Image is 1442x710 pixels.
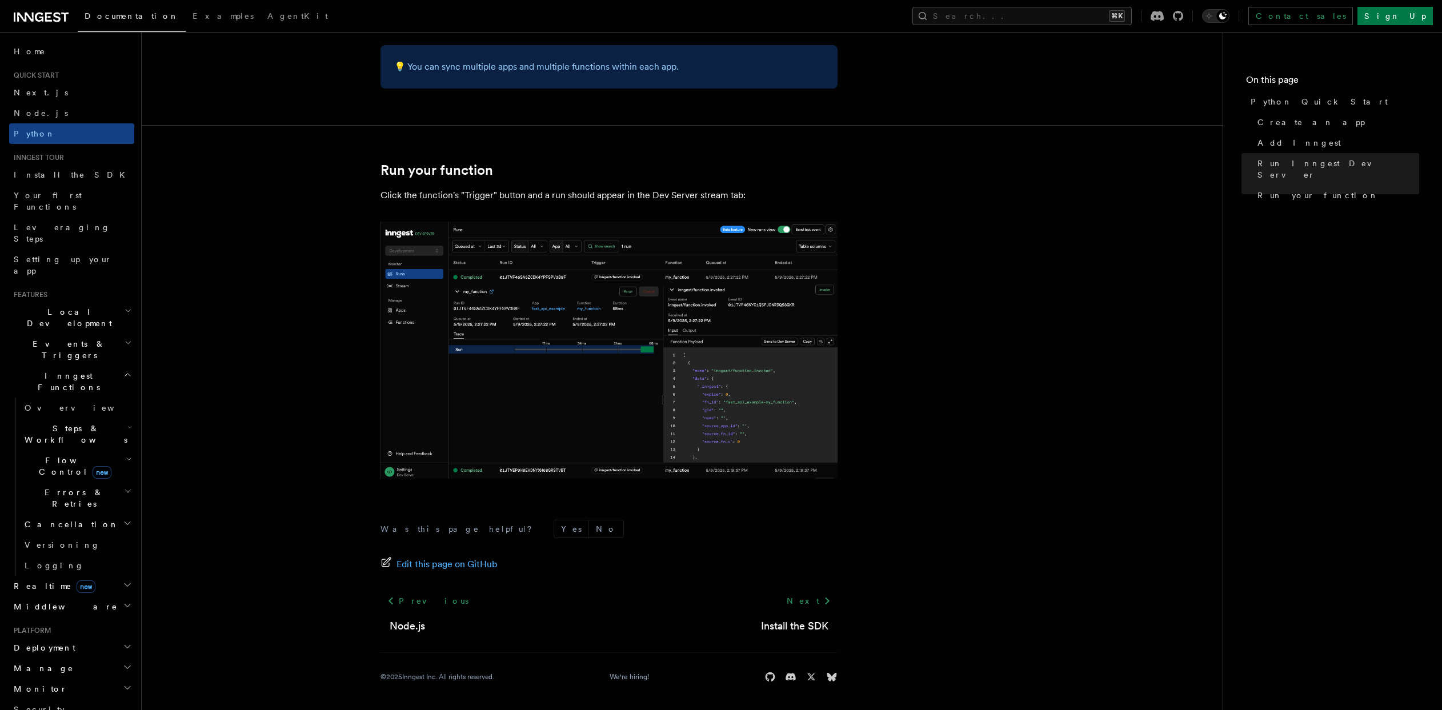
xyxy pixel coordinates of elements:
button: Local Development [9,302,134,334]
button: Errors & Retries [20,482,134,514]
a: Your first Functions [9,185,134,217]
a: Overview [20,398,134,418]
button: Flow Controlnew [20,450,134,482]
a: Python Quick Start [1246,91,1419,112]
span: Install the SDK [14,170,132,179]
span: Documentation [85,11,179,21]
button: Monitor [9,679,134,699]
span: Edit this page on GitHub [396,556,498,572]
a: Home [9,41,134,62]
span: Monitor [9,683,67,695]
a: Run your function [1253,185,1419,206]
span: Home [14,46,46,57]
span: Inngest tour [9,153,64,162]
button: Events & Triggers [9,334,134,366]
span: new [93,466,111,479]
a: Install the SDK [761,618,828,634]
a: Setting up your app [9,249,134,281]
span: Python Quick Start [1251,96,1388,107]
a: Documentation [78,3,186,32]
button: Toggle dark mode [1202,9,1229,23]
a: Install the SDK [9,165,134,185]
span: Flow Control [20,455,126,478]
img: quick-start-run.png [380,222,838,479]
a: Sign Up [1357,7,1433,25]
a: We're hiring! [610,672,649,681]
a: Create an app [1253,112,1419,133]
span: Platform [9,626,51,635]
a: Contact sales [1248,7,1353,25]
h4: On this page [1246,73,1419,91]
span: AgentKit [267,11,328,21]
span: Run Inngest Dev Server [1257,158,1419,180]
a: Edit this page on GitHub [380,556,498,572]
span: Add Inngest [1257,137,1341,149]
a: Next.js [9,82,134,103]
div: Inngest Functions [9,398,134,576]
button: Manage [9,658,134,679]
span: Run your function [1257,190,1379,201]
span: Realtime [9,580,95,592]
p: Click the function's "Trigger" button and a run should appear in the Dev Server stream tab: [380,187,838,203]
span: new [77,580,95,593]
a: Node.js [390,618,425,634]
button: Inngest Functions [9,366,134,398]
span: Overview [25,403,142,412]
span: Create an app [1257,117,1365,128]
span: Your first Functions [14,191,82,211]
p: 💡 You can sync multiple apps and multiple functions within each app. [394,59,824,75]
a: Run your function [380,162,493,178]
a: Add Inngest [1253,133,1419,153]
p: Was this page helpful? [380,523,540,535]
span: Node.js [14,109,68,118]
span: Local Development [9,306,125,329]
span: Versioning [25,540,100,549]
span: Middleware [9,601,118,612]
button: Deployment [9,637,134,658]
span: Quick start [9,71,59,80]
span: Examples [193,11,254,21]
a: Next [780,591,838,611]
a: Examples [186,3,261,31]
a: Logging [20,555,134,576]
span: Errors & Retries [20,487,124,510]
button: Cancellation [20,514,134,535]
span: Setting up your app [14,255,112,275]
a: AgentKit [261,3,335,31]
button: Middleware [9,596,134,617]
span: Cancellation [20,519,119,530]
a: Python [9,123,134,144]
a: Node.js [9,103,134,123]
button: Yes [554,520,588,537]
button: Search...⌘K [912,7,1132,25]
span: Inngest Functions [9,370,123,393]
button: Steps & Workflows [20,418,134,450]
a: Versioning [20,535,134,555]
span: Events & Triggers [9,338,125,361]
button: No [589,520,623,537]
span: Next.js [14,88,68,97]
div: © 2025 Inngest Inc. All rights reserved. [380,672,494,681]
span: Leveraging Steps [14,223,110,243]
span: Deployment [9,642,75,653]
a: Leveraging Steps [9,217,134,249]
button: Realtimenew [9,576,134,596]
span: Steps & Workflows [20,423,127,446]
span: Manage [9,663,74,674]
a: Run Inngest Dev Server [1253,153,1419,185]
span: Features [9,290,47,299]
kbd: ⌘K [1109,10,1125,22]
a: Previous [380,591,475,611]
span: Logging [25,561,84,570]
span: Python [14,129,55,138]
